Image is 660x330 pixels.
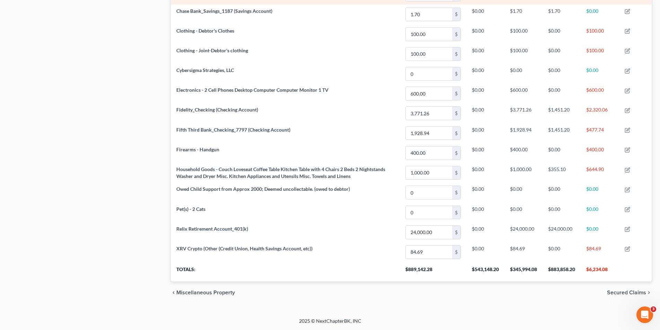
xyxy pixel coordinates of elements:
td: $0.00 [466,163,504,182]
td: $0.00 [543,203,581,222]
div: $ [452,166,460,179]
td: $1,451.20 [543,104,581,123]
td: $0.00 [466,203,504,222]
input: 0.00 [406,87,452,100]
td: $2,320.06 [581,104,619,123]
input: 0.00 [406,186,452,199]
input: 0.00 [406,146,452,160]
td: $0.00 [581,183,619,203]
input: 0.00 [406,28,452,41]
span: Firearms - Handgun [176,146,219,152]
button: chevron_left Miscellaneous Property [171,290,235,295]
td: $0.00 [543,64,581,83]
td: $0.00 [466,24,504,44]
input: 0.00 [406,8,452,21]
span: Owed Child Support from Approx 2000; Deemed uncollectable. (owed to debtor) [176,186,350,192]
td: $100.00 [504,24,543,44]
span: Electronics - 2 Cell Phones Desktop Computer Computer Monitor 1 TV [176,87,328,93]
span: Chase Bank_Savings_1187 (Savings Account) [176,8,272,14]
td: $644.90 [581,163,619,182]
td: $600.00 [504,84,543,104]
td: $84.69 [504,242,543,262]
div: $ [452,146,460,160]
td: $400.00 [504,143,543,163]
td: $0.00 [466,123,504,143]
div: 2025 © NextChapterBK, INC [133,318,528,330]
span: Household Goods - Couch Loveseat Coffee Table Kitchen Table with 4 Chairs 2 Beds 2 Nightstands Wa... [176,166,385,179]
span: Clothing - Joint-Debtor's clothing [176,47,248,53]
th: $883,858.20 [543,262,581,282]
div: $ [452,8,460,21]
td: $0.00 [504,183,543,203]
div: $ [452,47,460,61]
td: $3,771.26 [504,104,543,123]
td: $84.69 [581,242,619,262]
input: 0.00 [406,67,452,80]
td: $0.00 [543,44,581,64]
th: $345,994.08 [504,262,543,282]
th: $6,234.08 [581,262,619,282]
td: $0.00 [543,242,581,262]
div: $ [452,206,460,219]
i: chevron_right [646,290,652,295]
input: 0.00 [406,47,452,61]
td: $24,000.00 [543,222,581,242]
input: 0.00 [406,206,452,219]
td: $0.00 [466,44,504,64]
div: $ [452,87,460,100]
td: $0.00 [466,5,504,24]
td: $355.10 [543,163,581,182]
td: $0.00 [581,203,619,222]
td: $1,451.20 [543,123,581,143]
td: $0.00 [466,64,504,83]
td: $0.00 [543,24,581,44]
th: $543,148.20 [466,262,504,282]
span: 3 [651,306,656,312]
div: $ [452,226,460,239]
div: $ [452,127,460,140]
span: Relix Retirement Account_401(k) [176,226,248,232]
td: $1.70 [504,5,543,24]
td: $0.00 [466,84,504,104]
input: 0.00 [406,166,452,179]
td: $0.00 [543,183,581,203]
td: $0.00 [504,64,543,83]
span: Miscellaneous Property [176,290,235,295]
td: $0.00 [466,104,504,123]
td: $0.00 [466,143,504,163]
button: Secured Claims chevron_right [607,290,652,295]
td: $0.00 [581,5,619,24]
div: $ [452,246,460,259]
input: 0.00 [406,127,452,140]
td: $100.00 [581,24,619,44]
td: $600.00 [581,84,619,104]
td: $100.00 [504,44,543,64]
input: 0.00 [406,226,452,239]
span: Fifth Third Bank_Checking_7797 (Checking Account) [176,127,290,133]
span: Pet(s) - 2 Cats [176,206,205,212]
div: $ [452,186,460,199]
td: $0.00 [466,242,504,262]
span: Cybersigma Strategies, LLC [176,67,234,73]
span: Secured Claims [607,290,646,295]
td: $1,000.00 [504,163,543,182]
td: $0.00 [581,64,619,83]
div: $ [452,67,460,80]
td: $1,928.94 [504,123,543,143]
td: $0.00 [543,143,581,163]
td: $400.00 [581,143,619,163]
td: $100.00 [581,44,619,64]
td: $24,000.00 [504,222,543,242]
th: Totals: [171,262,400,282]
div: $ [452,107,460,120]
td: $1.70 [543,5,581,24]
div: $ [452,28,460,41]
iframe: Intercom live chat [636,306,653,323]
td: $0.00 [581,222,619,242]
input: 0.00 [406,107,452,120]
td: $477.74 [581,123,619,143]
td: $0.00 [543,84,581,104]
input: 0.00 [406,246,452,259]
span: Fidelity_Checking (Checking Account) [176,107,258,113]
th: $889,142.28 [400,262,466,282]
